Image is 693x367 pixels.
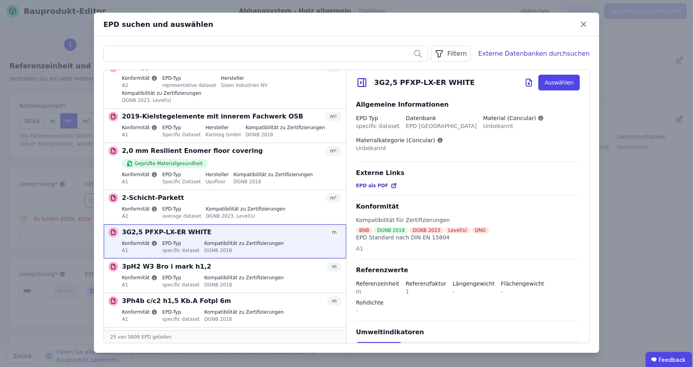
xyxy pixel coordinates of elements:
div: Material (Concular) [483,114,544,122]
div: A1 [356,245,450,252]
div: EPD Standard nach DIN EN 15804 [356,233,450,245]
div: DGNB 2018 [204,315,284,322]
label: Konformität [122,240,157,247]
div: DGNB 2018 [245,131,325,138]
div: QNG [472,227,489,233]
div: A1 [122,131,157,138]
label: EPD-Typ [162,275,200,281]
div: m [327,262,341,271]
div: Längengewicht [453,280,495,288]
div: 25 von 5809 EPD geladen [104,330,346,343]
label: EPD-Typ [162,171,201,178]
div: Externe Links [356,168,580,178]
div: Level(s) [445,227,470,233]
div: A2 [122,212,157,219]
div: Upofloor [206,178,229,185]
div: Specific Dataset [162,131,201,138]
div: Referenzwerte [356,265,580,275]
div: Kielsteg GmbH [206,131,241,138]
p: 2-Schicht-Parkett [122,193,184,203]
div: Datenbank [406,114,477,122]
span: A4-A5 [415,343,431,350]
div: specific dataset [162,247,200,254]
div: m [327,228,341,237]
div: DGNB 2023, Level(s) [122,96,201,104]
div: DGNB 2018 [374,227,408,233]
label: Kompatibilität zu Zertifizierungen [204,275,284,281]
p: 3pH2 W3 Bro i mark h1,2 [122,262,211,271]
label: EPD-Typ [162,124,201,131]
label: Kompatibilität zu Zertifizierungen [204,240,284,247]
div: Unbekannt [483,122,544,130]
div: 3G2,5 PFXP-LX-ER WHITE [374,77,475,88]
div: Specific Dataset [162,178,201,185]
span: B1-B7 [460,343,476,350]
div: representative dataset [162,81,216,88]
label: Hersteller [221,75,267,81]
div: 1 [406,288,446,295]
div: m² [326,146,342,156]
span: A1-A3 [370,343,387,350]
div: EPD [GEOGRAPHIC_DATA] [406,122,477,130]
p: 2019-Kielstegelemente mit innerem Fachwerk OSB [122,112,303,121]
div: - [501,288,544,295]
div: Sioen Industries NV [221,81,267,88]
div: specific dataset [356,122,399,130]
div: Referenzeinheit [356,280,399,288]
span: C1-C4 [504,343,521,350]
div: Kompatibilität für Zertifizierungen [356,216,491,227]
div: A1 [122,315,157,322]
label: Konformität [122,309,157,315]
div: DGNB 2018 [204,281,284,288]
div: DGNB 2018 [233,178,313,185]
label: EPD-Typ [162,309,200,315]
p: 3Ph4b c/c2 h1,5 Kb.A Fotpl 6m [122,296,231,306]
div: m² [326,193,342,203]
div: Umweltindikatoren [356,327,580,337]
label: Konformität [122,75,157,81]
div: A1 [122,178,157,185]
span: D [555,343,560,350]
div: A1 [122,281,157,288]
p: 2,0 mm Resilient Enomer floor covering [122,146,263,156]
label: Konformität [122,206,157,212]
label: Hersteller [206,171,229,178]
button: Filtern [431,46,470,62]
div: m³ [326,112,342,121]
div: BNB [356,227,372,233]
label: EPD-Typ [162,206,201,212]
div: Allgemeine Informationen [356,100,580,109]
button: Auswählen [538,75,580,90]
div: Materialkategorie (Concular) [356,136,443,144]
label: Kompatibilität zu Zertifizierungen [204,309,284,315]
p: 3G2,5 PFXP-LX-ER WHITE [122,228,212,237]
div: - [356,307,384,314]
label: EPD-Typ [162,75,216,81]
label: Kompatibilität zu Zertifizierungen [245,124,325,131]
div: m [356,288,399,295]
div: DGNB 2023, Level(s) [206,212,285,219]
div: A1 [122,247,157,254]
label: EPD-Typ [162,240,200,247]
div: Referenzfaktor [406,280,446,288]
div: EPD suchen und auswählen [103,19,577,30]
div: Unbekannt [356,144,443,152]
div: specific dataset [162,281,200,288]
div: DGNB 2018 [204,247,284,254]
label: Konformität [122,124,157,131]
label: Konformität [122,275,157,281]
div: - [453,288,495,295]
label: Kompatibilität zu Zertifizierungen [233,171,313,178]
div: A2 [122,81,157,88]
label: Konformität [122,171,157,178]
div: EPD Typ [356,114,399,122]
div: m [327,296,341,306]
label: Kompatibilität zu Zertifizierungen [206,206,285,212]
div: Geprüfte Materialgesundheit [122,159,208,168]
div: Rohdichte [356,299,384,307]
div: Flächengewicht [501,280,544,288]
label: Kompatibilität zu Zertifizierungen [122,90,201,96]
div: specific dataset [162,315,200,322]
label: Hersteller [206,124,241,131]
